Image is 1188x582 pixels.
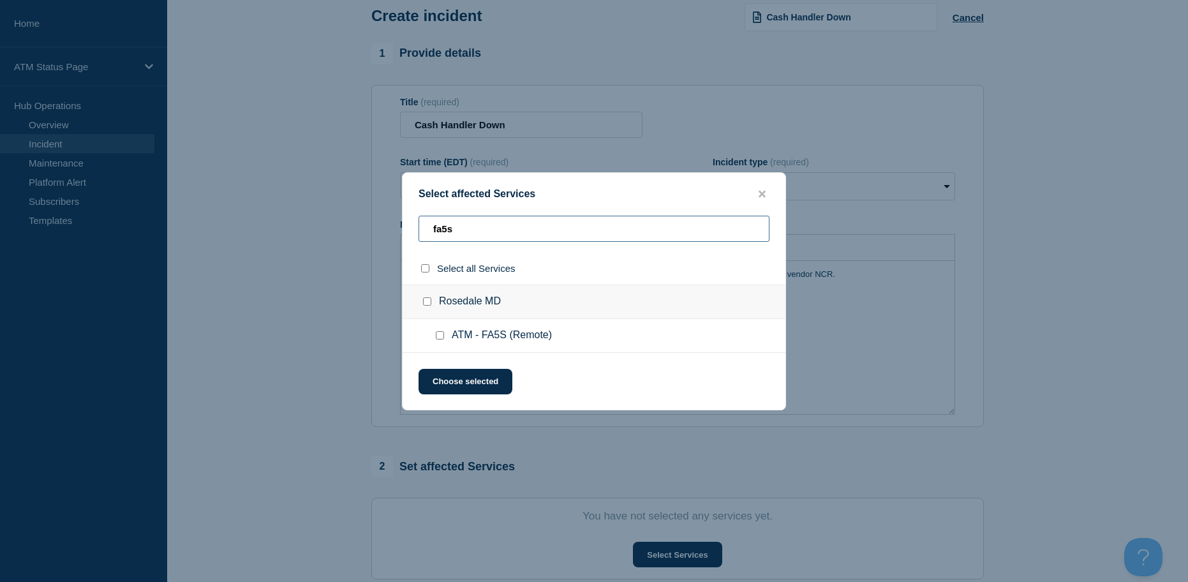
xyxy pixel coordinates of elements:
[403,285,785,319] div: Rosedale MD
[452,329,552,342] span: ATM - FA5S (Remote)
[419,216,769,242] input: Search
[421,264,429,272] input: select all checkbox
[437,263,516,274] span: Select all Services
[436,331,444,339] input: ATM - FA5S (Remote) checkbox
[755,188,769,200] button: close button
[403,188,785,200] div: Select affected Services
[423,297,431,306] input: Rosedale MD checkbox
[419,369,512,394] button: Choose selected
